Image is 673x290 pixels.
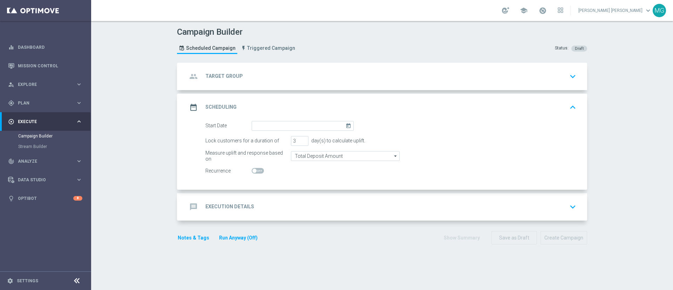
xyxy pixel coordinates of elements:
[575,46,584,51] span: Draft
[8,100,83,106] button: gps_fixed Plan keyboard_arrow_right
[567,70,579,83] button: keyboard_arrow_down
[8,195,14,202] i: lightbulb
[8,100,14,106] i: gps_fixed
[541,231,587,245] button: Create Campaign
[8,189,82,208] div: Optibot
[491,231,537,245] button: Save as Draft
[8,100,76,106] div: Plan
[18,144,73,149] a: Stream Builder
[567,102,578,113] i: keyboard_arrow_up
[205,151,287,161] div: Measure uplift and response based on
[76,158,82,164] i: keyboard_arrow_right
[177,27,299,37] h1: Campaign Builder
[308,138,365,144] div: day(s) to calculate uplift.
[653,4,666,17] div: MG
[76,81,82,88] i: keyboard_arrow_right
[8,63,83,69] button: Mission Control
[18,159,76,163] span: Analyze
[186,45,236,51] span: Scheduled Campaign
[17,279,38,283] a: Settings
[18,82,76,87] span: Explore
[567,202,578,212] i: keyboard_arrow_down
[18,178,76,182] span: Data Studio
[205,73,243,80] h2: Target Group
[187,200,579,214] div: message Execution Details keyboard_arrow_down
[18,56,82,75] a: Mission Control
[291,151,400,161] input: Total Deposit Amount
[567,71,578,82] i: keyboard_arrow_down
[8,177,83,183] button: Data Studio keyboard_arrow_right
[205,203,254,210] h2: Execution Details
[177,42,237,54] a: Scheduled Campaign
[8,119,14,125] i: play_circle_outline
[177,234,210,242] button: Notes & Tags
[205,136,287,146] div: Lock customers for a duration of
[8,177,76,183] div: Data Studio
[346,121,354,129] i: today
[76,100,82,106] i: keyboard_arrow_right
[18,189,73,208] a: Optibot
[8,56,82,75] div: Mission Control
[205,121,252,131] div: Start Date
[567,101,579,114] button: keyboard_arrow_up
[18,133,73,139] a: Campaign Builder
[8,158,14,164] i: track_changes
[218,234,258,242] button: Run Anyway (Off)
[555,45,569,52] div: Status:
[205,166,252,176] div: Recurrence
[76,118,82,125] i: keyboard_arrow_right
[8,119,76,125] div: Execute
[8,196,83,201] button: lightbulb Optibot 8
[8,82,83,87] button: person_search Explore keyboard_arrow_right
[8,38,82,56] div: Dashboard
[392,151,399,161] i: arrow_drop_down
[520,7,528,14] span: school
[239,42,297,54] a: Triggered Campaign
[8,159,83,164] button: track_changes Analyze keyboard_arrow_right
[8,45,83,50] button: equalizer Dashboard
[578,5,653,16] a: [PERSON_NAME] [PERSON_NAME]keyboard_arrow_down
[8,81,14,88] i: person_search
[18,38,82,56] a: Dashboard
[8,158,76,164] div: Analyze
[644,7,652,14] span: keyboard_arrow_down
[205,104,237,110] h2: Scheduling
[8,119,83,124] button: play_circle_outline Execute keyboard_arrow_right
[18,101,76,105] span: Plan
[73,196,82,201] div: 8
[18,120,76,124] span: Execute
[187,101,200,114] i: date_range
[187,201,200,213] i: message
[187,70,200,83] i: group
[76,176,82,183] i: keyboard_arrow_right
[8,81,76,88] div: Explore
[18,131,90,141] div: Campaign Builder
[247,45,295,51] span: Triggered Campaign
[571,45,587,51] colored-tag: Draft
[7,278,13,284] i: settings
[567,200,579,214] button: keyboard_arrow_down
[8,44,14,50] i: equalizer
[187,70,579,83] div: group Target Group keyboard_arrow_down
[18,141,90,152] div: Stream Builder
[187,101,579,114] div: date_range Scheduling keyboard_arrow_up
